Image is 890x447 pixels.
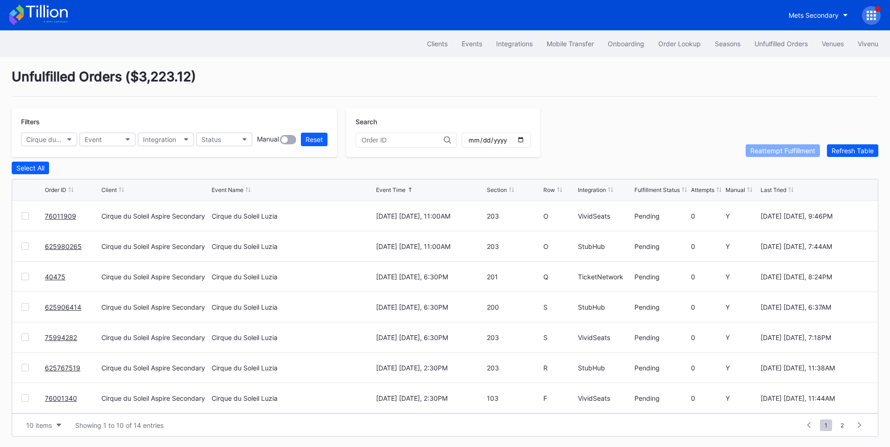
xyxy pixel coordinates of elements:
div: Event [85,135,102,143]
div: [DATE] [DATE], 2:30PM [376,394,484,402]
div: Y [726,242,758,250]
div: [DATE] [DATE], 11:00AM [376,212,484,220]
div: Order ID [45,186,66,193]
div: Fulfillment Status [634,186,680,193]
button: Integration [138,133,194,146]
div: O [543,212,576,220]
div: Cirque du Soleil Luzia [212,333,278,341]
div: Cirque du Soleil Aspire Secondary [101,242,209,250]
div: Showing 1 to 10 of 14 entries [75,421,164,429]
a: Mobile Transfer [540,35,601,52]
div: 200 [487,303,541,311]
div: [DATE] [DATE], 11:00AM [376,242,484,250]
div: Pending [634,303,689,311]
div: Pending [634,333,689,341]
div: Integration [578,186,606,193]
input: Order ID [362,136,444,144]
div: TicketNetwork [578,273,632,281]
button: Reattempt Fulfillment [746,144,820,157]
div: Filters [21,118,328,126]
div: Event Time [376,186,406,193]
div: [DATE] [DATE], 7:44AM [761,242,869,250]
div: Reset [306,135,323,143]
div: Y [726,364,758,372]
div: Reattempt Fulfillment [750,147,815,155]
div: Status [201,135,221,143]
a: 625980265 [45,242,82,250]
div: Y [726,303,758,311]
div: Q [543,273,576,281]
button: Mets Secondary [782,7,855,24]
div: Cirque du Soleil Aspire Secondary [26,135,63,143]
div: Search [356,118,531,126]
div: Unfulfilled Orders ( $3,223.12 ) [12,69,878,97]
div: Row [543,186,555,193]
div: [DATE] [DATE], 7:18PM [761,333,869,341]
div: 0 [691,364,723,372]
div: Pending [634,364,689,372]
div: 103 [487,394,541,402]
button: Unfulfilled Orders [748,35,815,52]
div: Mets Secondary [789,11,839,19]
div: Cirque du Soleil Luzia [212,364,278,372]
a: Onboarding [601,35,651,52]
a: 625767519 [45,364,80,372]
div: Y [726,212,758,220]
div: R [543,364,576,372]
div: [DATE] [DATE], 6:30PM [376,273,484,281]
div: Cirque du Soleil Aspire Secondary [101,394,209,402]
div: Y [726,394,758,402]
div: Pending [634,273,689,281]
button: Reset [301,133,328,146]
div: Y [726,333,758,341]
div: Cirque du Soleil Luzia [212,212,278,220]
div: Manual [257,135,279,144]
div: Refresh Table [832,147,874,155]
div: Order Lookup [658,40,701,48]
div: Venues [822,40,844,48]
button: Cirque du Soleil Aspire Secondary [21,133,77,146]
div: 203 [487,212,541,220]
div: Integration [143,135,176,143]
div: [DATE] [DATE], 6:30PM [376,303,484,311]
div: 203 [487,364,541,372]
div: 0 [691,273,723,281]
a: Seasons [708,35,748,52]
div: 0 [691,394,723,402]
div: Clients [427,40,448,48]
div: 203 [487,333,541,341]
span: 1 [820,419,832,431]
div: VividSeats [578,212,632,220]
div: O [543,242,576,250]
div: 201 [487,273,541,281]
div: F [543,394,576,402]
div: Cirque du Soleil Aspire Secondary [101,273,209,281]
div: Unfulfilled Orders [755,40,808,48]
a: Clients [420,35,455,52]
button: Order Lookup [651,35,708,52]
div: Onboarding [608,40,644,48]
div: Manual [726,186,745,193]
div: Cirque du Soleil Luzia [212,303,278,311]
div: Cirque du Soleil Luzia [212,273,278,281]
a: 76001340 [45,394,77,402]
div: StubHub [578,364,632,372]
div: Cirque du Soleil Aspire Secondary [101,333,209,341]
div: Cirque du Soleil Luzia [212,394,278,402]
div: 0 [691,333,723,341]
div: Pending [634,242,689,250]
div: StubHub [578,242,632,250]
div: [DATE] [DATE], 2:30PM [376,364,484,372]
a: 75994282 [45,333,77,341]
div: Cirque du Soleil Aspire Secondary [101,303,209,311]
a: 76011909 [45,212,76,220]
div: [DATE] [DATE], 9:46PM [761,212,869,220]
div: [DATE] [DATE], 8:24PM [761,273,869,281]
div: 203 [487,242,541,250]
button: Venues [815,35,851,52]
div: Cirque du Soleil Aspire Secondary [101,364,209,372]
div: Section [487,186,507,193]
div: [DATE] [DATE], 6:37AM [761,303,869,311]
a: Vivenu [851,35,885,52]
